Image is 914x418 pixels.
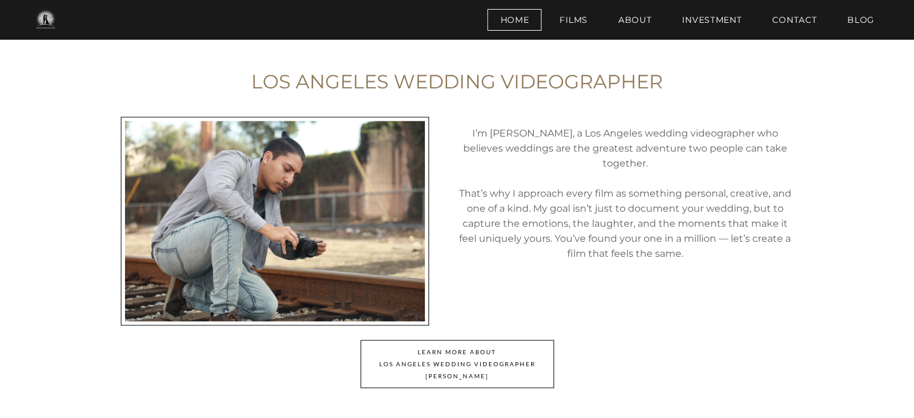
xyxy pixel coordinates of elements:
[760,9,829,31] a: Contact
[457,111,794,261] div: ​I’m [PERSON_NAME], a Los Angeles wedding videographer who believes weddings are the greatest adv...
[121,117,430,325] img: Picture of Los Angeles Wedding Videographer, Jaime and his team, One In a Million Films
[361,340,553,387] span: LEARN MORE ABOut ​ Los Angeles ​Wedding videographer ​ [PERSON_NAME]
[361,340,554,388] a: LEARN MORE ABOut​Los Angeles ​Wedding videographer​[PERSON_NAME]
[251,70,663,93] font: LOS ANGELES WEDDING VIDEOGRAPHER
[24,8,67,32] img: One in a Million Films | Los Angeles Wedding Videographer
[606,9,665,31] a: About
[487,9,541,31] a: Home
[547,9,600,31] a: Films
[835,9,887,31] a: BLOG
[669,9,754,31] a: Investment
